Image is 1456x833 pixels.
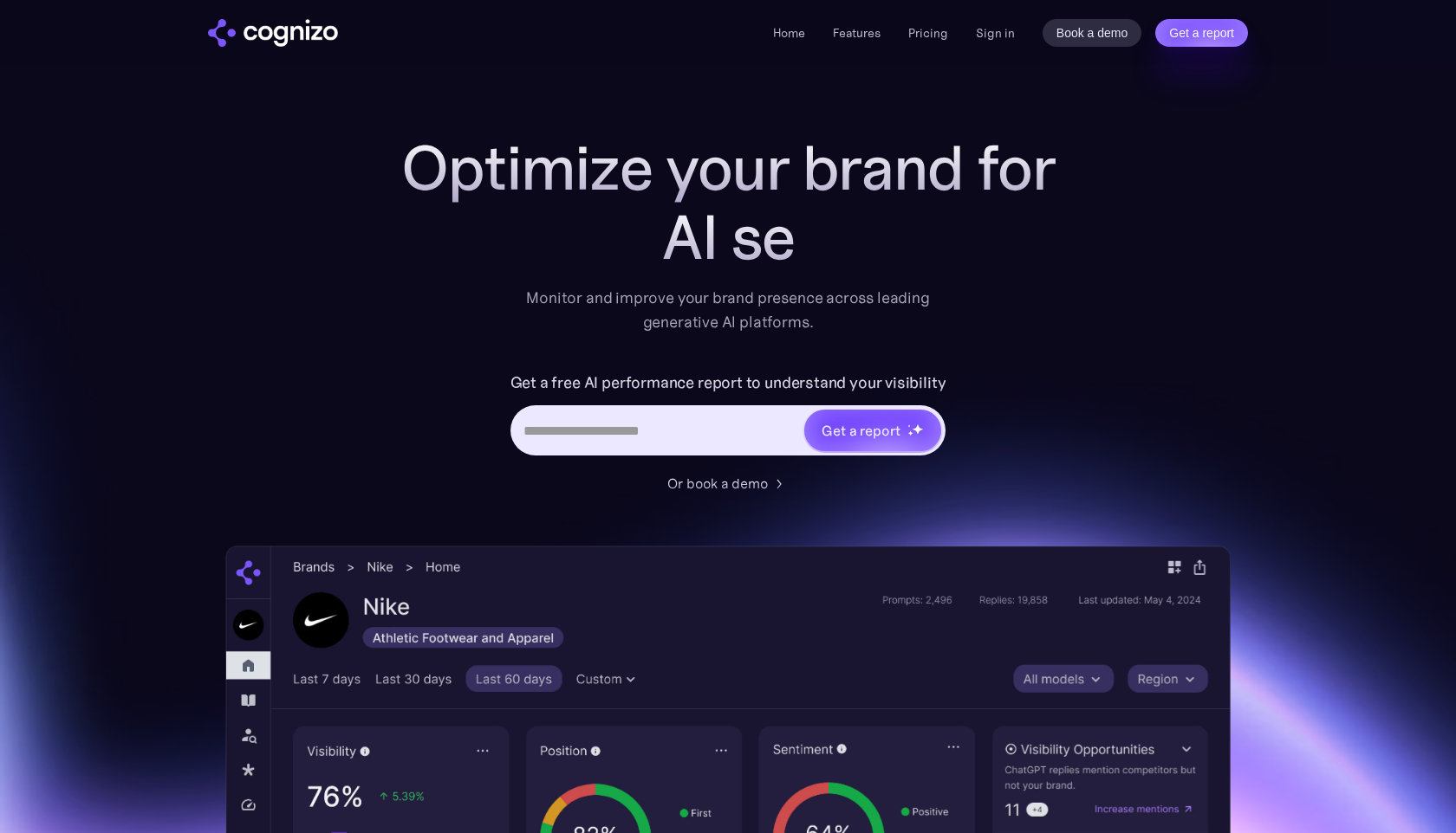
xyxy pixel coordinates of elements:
[510,369,946,397] label: Get a free AI performance report to understand your visibility
[510,369,946,464] form: Hero URL Input Form
[907,430,913,436] img: star
[773,25,805,41] a: Home
[381,133,1075,203] h1: Optimize your brand for
[976,23,1015,43] a: Sign in
[912,423,923,435] img: star
[208,19,338,47] a: home
[667,473,789,494] a: Or book a demo
[1155,19,1248,47] a: Get a report
[833,25,881,41] a: Features
[515,286,941,334] div: Monitor and improve your brand presence across leading generative AI platforms.
[822,420,900,441] div: Get a report
[208,19,338,47] img: cognizo logo
[907,424,910,427] img: star
[1043,19,1142,47] a: Book a demo
[908,25,948,41] a: Pricing
[381,203,1075,272] div: AI se
[803,408,943,453] a: Get a reportstarstarstar
[667,473,768,494] div: Or book a demo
